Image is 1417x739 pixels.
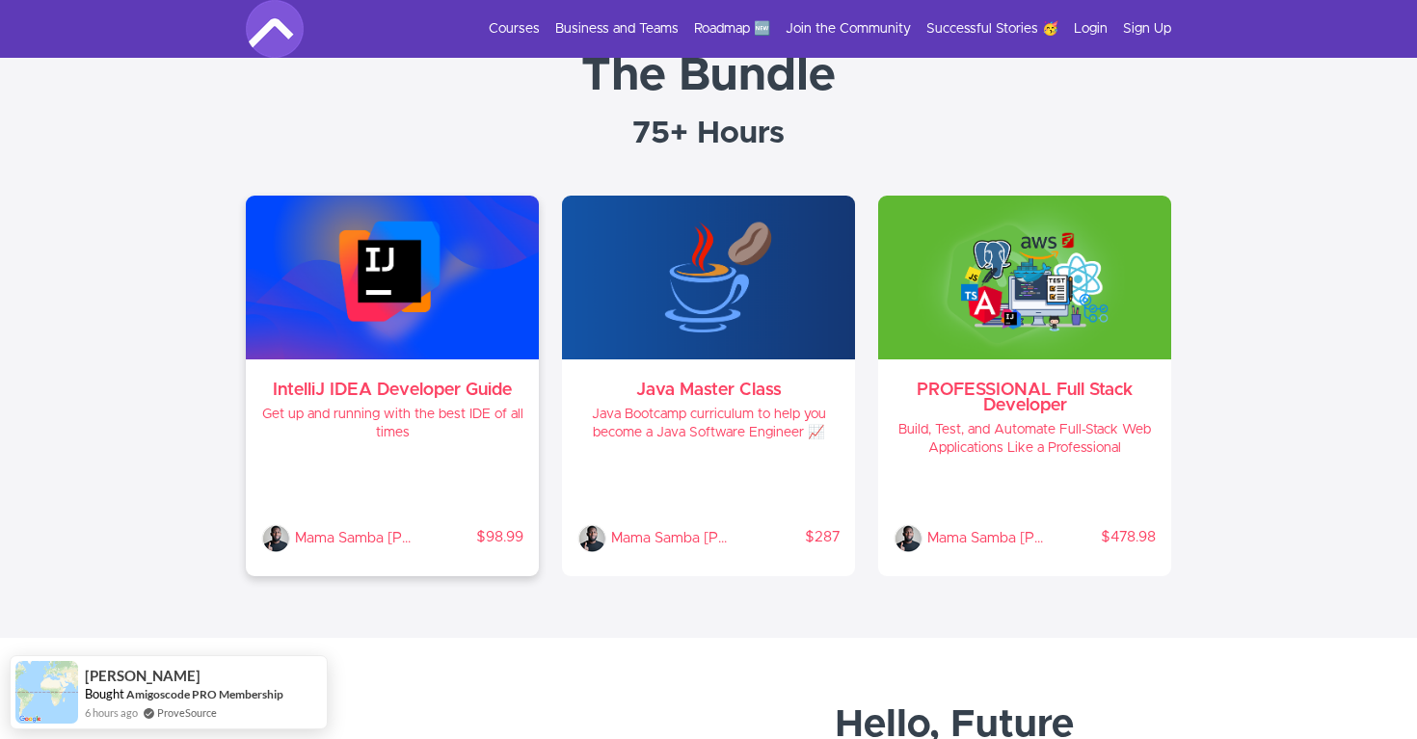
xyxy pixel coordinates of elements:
h3: IntelliJ IDEA Developer Guide [261,383,523,398]
h3: Java Master Class [577,383,840,398]
p: $478.98 [1051,528,1156,547]
a: IntelliJ IDEA Developer Guide Get up and running with the best IDE of all times Mama Samba Braima... [246,196,539,576]
img: Mama Samba Braima Nelson [577,524,606,553]
a: Business and Teams [555,19,679,39]
p: Mama Samba Braima Nelson [927,524,1051,553]
p: $98.99 [418,528,523,547]
h3: PROFESSIONAL Full Stack Developer [894,383,1156,413]
h1: The Bundle [19,41,1398,111]
a: PROFESSIONAL Full Stack Developer Build, Test, and Automate Full-Stack Web Applications Like a Pr... [878,196,1171,576]
a: Roadmap 🆕 [694,19,770,39]
h4: Build, Test, and Automate Full-Stack Web Applications Like a Professional [894,421,1156,458]
h4: Get up and running with the best IDE of all times [261,406,523,442]
a: Amigoscode PRO Membership [126,687,283,701]
p: $287 [735,528,840,547]
img: Mama Samba Braima Nelson [894,524,922,553]
span: Bought [85,686,124,701]
a: Courses [489,19,540,39]
a: ProveSource [157,704,217,721]
span: [PERSON_NAME] [85,668,201,684]
p: Mama Samba Braima Nelson [295,524,418,553]
img: KxJrDWUAT7eboSIIw62Q_java-master-class.png [562,196,855,359]
h4: Java Bootcamp curriculum to help you become a Java Software Engineer 📈 [577,406,840,442]
span: 6 hours ago [85,704,138,721]
img: feaUWTbQhKblocKl2ZaW_Screenshot+2024-06-17+at+17.32.02.png [246,196,539,359]
a: Java Master Class Java Bootcamp curriculum to help you become a Java Software Engineer 📈 Mama Sam... [562,196,855,576]
a: Sign Up [1123,19,1171,39]
p: Mama Samba Braima Nelson [611,524,735,553]
img: WPzdydpSLWzi0DE2vtpQ_full-stack-professional.png [878,196,1171,359]
a: Successful Stories 🥳 [926,19,1058,39]
a: Join the Community [786,19,911,39]
a: Login [1074,19,1108,39]
img: Mama Samba Braima Nelson [261,524,290,553]
img: provesource social proof notification image [15,661,78,724]
strong: 75+ Hours [632,119,785,149]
